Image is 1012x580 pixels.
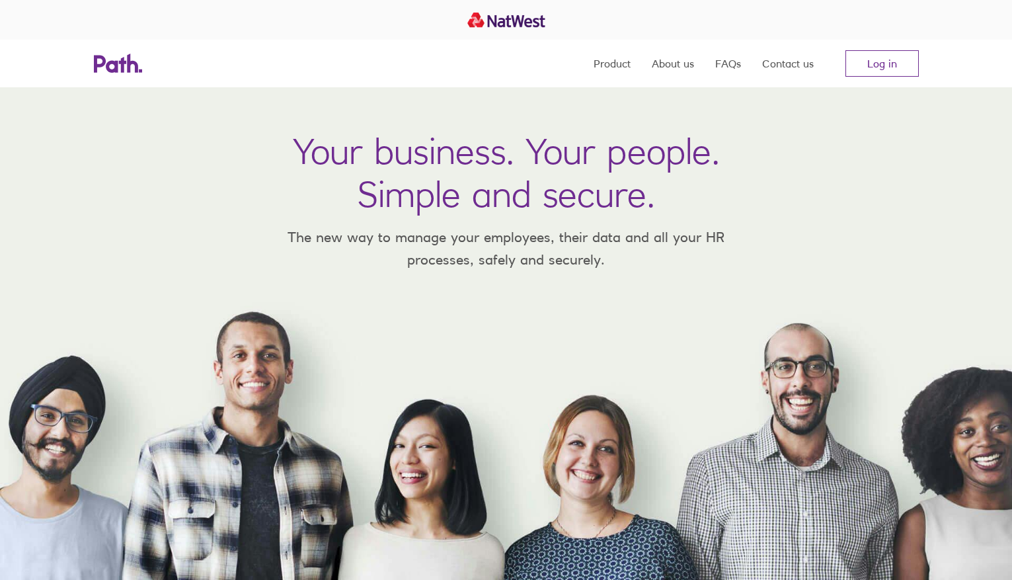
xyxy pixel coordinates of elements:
[594,40,631,87] a: Product
[762,40,814,87] a: Contact us
[268,226,744,270] p: The new way to manage your employees, their data and all your HR processes, safely and securely.
[652,40,694,87] a: About us
[845,50,919,77] a: Log in
[293,130,720,216] h1: Your business. Your people. Simple and secure.
[715,40,741,87] a: FAQs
